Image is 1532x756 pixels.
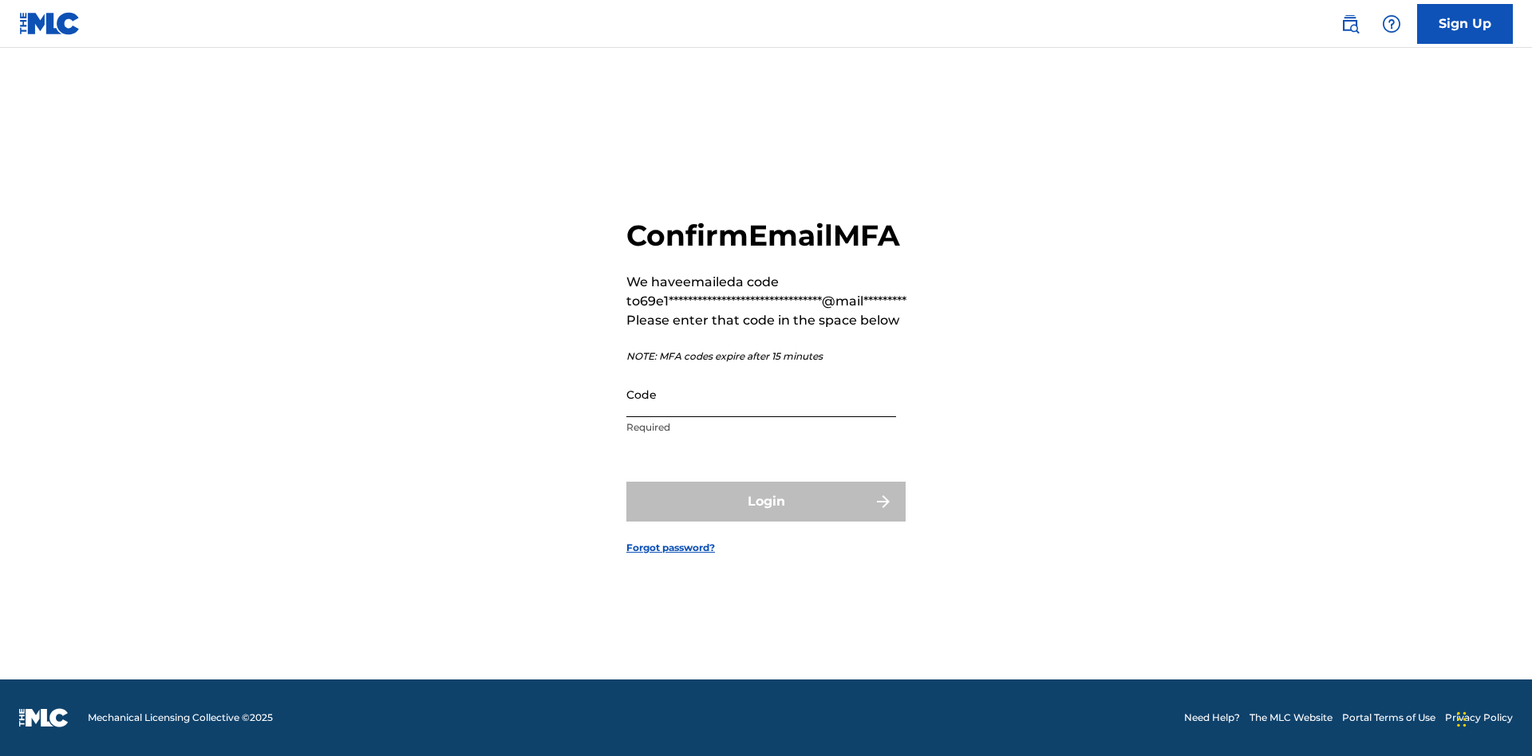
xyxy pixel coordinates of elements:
[19,708,69,727] img: logo
[88,711,273,725] span: Mechanical Licensing Collective © 2025
[1445,711,1513,725] a: Privacy Policy
[1457,695,1467,743] div: Drag
[626,311,906,330] p: Please enter that code in the space below
[626,541,715,555] a: Forgot password?
[1334,8,1366,40] a: Public Search
[1376,8,1408,40] div: Help
[626,218,906,254] h2: Confirm Email MFA
[1340,14,1360,33] img: search
[1184,711,1240,725] a: Need Help?
[1417,4,1513,44] a: Sign Up
[1342,711,1435,725] a: Portal Terms of Use
[626,420,896,435] p: Required
[1382,14,1401,33] img: help
[626,349,906,364] p: NOTE: MFA codes expire after 15 minutes
[1250,711,1333,725] a: The MLC Website
[1452,679,1532,756] iframe: Chat Widget
[19,12,81,35] img: MLC Logo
